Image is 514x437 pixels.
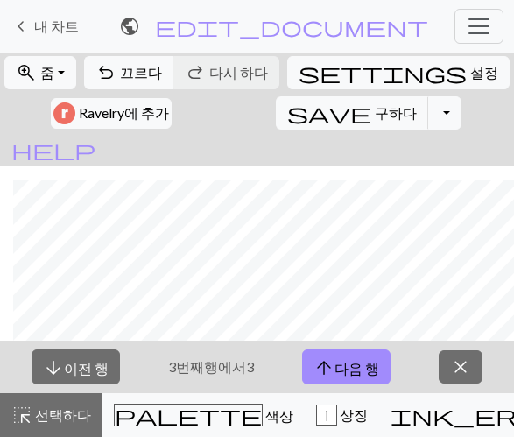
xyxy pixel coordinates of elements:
[204,358,246,375] font: 행에서
[11,14,32,39] span: keyboard_arrow_left
[302,349,391,385] button: 다음 행
[168,358,204,375] font: 3번째
[313,356,334,380] span: arrow_upward
[11,403,32,427] span: highlight_alt
[16,60,37,85] span: zoom_in
[334,359,379,376] font: 다음 행
[32,349,120,385] button: 이전 행
[287,56,510,89] button: Settings설정
[155,14,428,39] span: edit_document
[40,64,54,81] font: 줌
[53,102,75,124] img: 라벨리
[276,96,429,130] button: 구하다
[326,409,327,423] font: |
[470,64,498,81] font: 설정
[340,406,368,423] font: 상징
[454,9,503,44] button: 탐색 전환
[305,393,379,437] button: | 상징
[84,56,174,89] button: 끄르다
[287,101,371,125] span: save
[11,137,95,162] span: help
[35,406,91,423] font: 선택하다
[102,393,305,437] button: 색상
[120,64,162,81] font: 끄르다
[64,359,109,376] font: 이전 행
[119,14,140,39] span: public
[299,60,467,85] span: settings
[11,11,79,41] a: 내 차트
[4,56,76,89] button: 줌
[34,18,79,34] font: 내 차트
[79,104,169,121] font: Ravelry에 추가
[299,62,467,83] i: Settings
[246,358,254,375] font: 3
[450,355,471,379] span: close
[95,60,116,85] span: undo
[265,407,293,424] font: 색상
[115,403,262,427] span: palette
[43,356,64,380] span: arrow_downward
[375,104,417,121] font: 구하다
[51,98,172,129] button: Ravelry에 추가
